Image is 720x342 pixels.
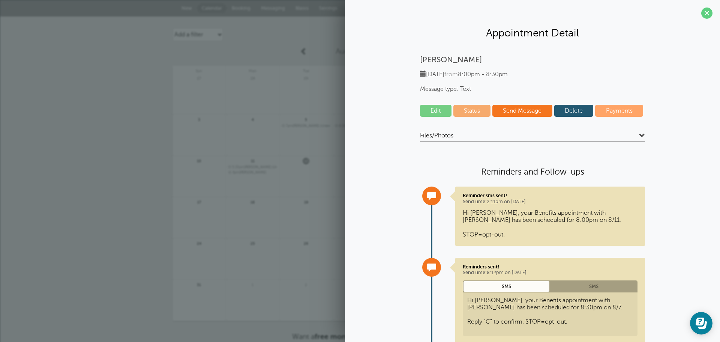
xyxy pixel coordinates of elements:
span: 27 [196,75,202,81]
p: Hi [PERSON_NAME], your Benefits appointment with [PERSON_NAME] has been scheduled for 8:30pm on 8... [467,297,633,326]
span: Mon [226,66,279,73]
span: New [181,5,192,11]
span: Send time: [463,199,487,204]
p: 2:11pm on [DATE] [463,193,637,205]
span: 31 [196,282,202,287]
span: 8pm [232,170,239,174]
span: Calendar [202,5,222,11]
a: SMS [550,280,637,292]
span: 19 [303,199,309,205]
span: 25 [249,240,256,246]
h2: Appointment Detail [352,26,712,39]
a: Status [453,105,491,117]
span: Settings [319,5,337,11]
strong: free month [315,333,353,340]
span: Messaging [261,5,285,11]
a: 8pm[PERSON_NAME] [228,170,277,175]
span: 24 [196,240,202,246]
strong: Reminders sent! [463,264,499,270]
a: 7pm[PERSON_NAME] (Union) [282,124,331,128]
span: 26 [303,240,309,246]
span: 8:30pm [339,124,351,128]
a: 5:30pm[PERSON_NAME] (Union) [228,165,277,169]
p: 8:12pm on [DATE] [463,264,637,276]
a: 8:30pm[PERSON_NAME] [335,124,384,128]
span: 2 [303,282,309,287]
span: Marcus [335,124,384,128]
a: August 2025 [312,43,408,60]
a: Send Message [492,105,552,117]
span: David (Union) [282,124,331,128]
span: 18 [249,199,256,205]
span: 4 [249,116,256,122]
span: 11 [249,158,256,163]
span: 1 [249,282,256,287]
p: Hi [PERSON_NAME], your Benefits appointment with [PERSON_NAME] has been scheduled for 8:00pm on 8... [463,209,637,238]
span: Blasts [295,5,309,11]
span: 28 [249,75,256,81]
span: Files/Photos [420,132,453,139]
span: Steven Hannon (Union) [228,165,277,169]
span: 3 [196,116,202,122]
span: 29 [303,75,309,81]
span: Sun [172,66,226,73]
span: Tue [280,66,333,73]
span: 5:30pm [232,165,244,169]
span: Confirmed. Changing the appointment date will unconfirm the appointment. [228,170,231,173]
a: Calendar [197,3,226,13]
iframe: Resource center [690,312,712,334]
span: 17 [196,199,202,205]
span: 7pm [286,124,292,128]
p: [PERSON_NAME] [420,55,645,65]
span: Message type: Text [420,86,645,93]
span: August [336,47,360,56]
a: Payments [595,105,643,117]
strong: Reminder sms sent! [463,193,507,198]
a: SMS [463,280,550,292]
span: Send time: [463,270,487,275]
span: 10 [196,158,202,163]
h4: Reminders and Follow-ups [420,166,645,177]
span: Booking [232,5,250,11]
a: Delete [554,105,594,117]
a: Edit [420,105,451,117]
span: Kim Bowling [228,170,277,175]
p: Want a ? [172,332,547,341]
span: Wed [333,66,386,73]
span: 12 [303,158,309,163]
span: from [444,71,458,78]
span: 5 [303,116,309,122]
span: [DATE] 8:00pm - 8:30pm [420,71,508,78]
